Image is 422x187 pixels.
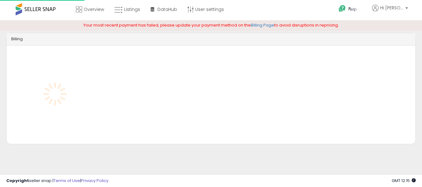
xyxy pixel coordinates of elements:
[81,178,108,184] a: Privacy Policy
[124,6,140,12] span: Listings
[392,178,416,184] span: 2025-08-18 12:15 GMT
[338,5,346,12] i: Get Help
[251,22,274,28] a: Billing Page
[53,178,80,184] a: Terms of Use
[348,7,357,12] span: Help
[157,6,177,12] span: DataHub
[83,22,339,28] span: Your most recent payment has failed, please update your payment method on the to avoid disruption...
[6,178,108,184] div: seller snap | |
[7,33,415,46] div: Billing
[84,6,104,12] span: Overview
[372,5,408,19] a: Hi [PERSON_NAME]
[380,5,404,11] span: Hi [PERSON_NAME]
[6,178,29,184] strong: Copyright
